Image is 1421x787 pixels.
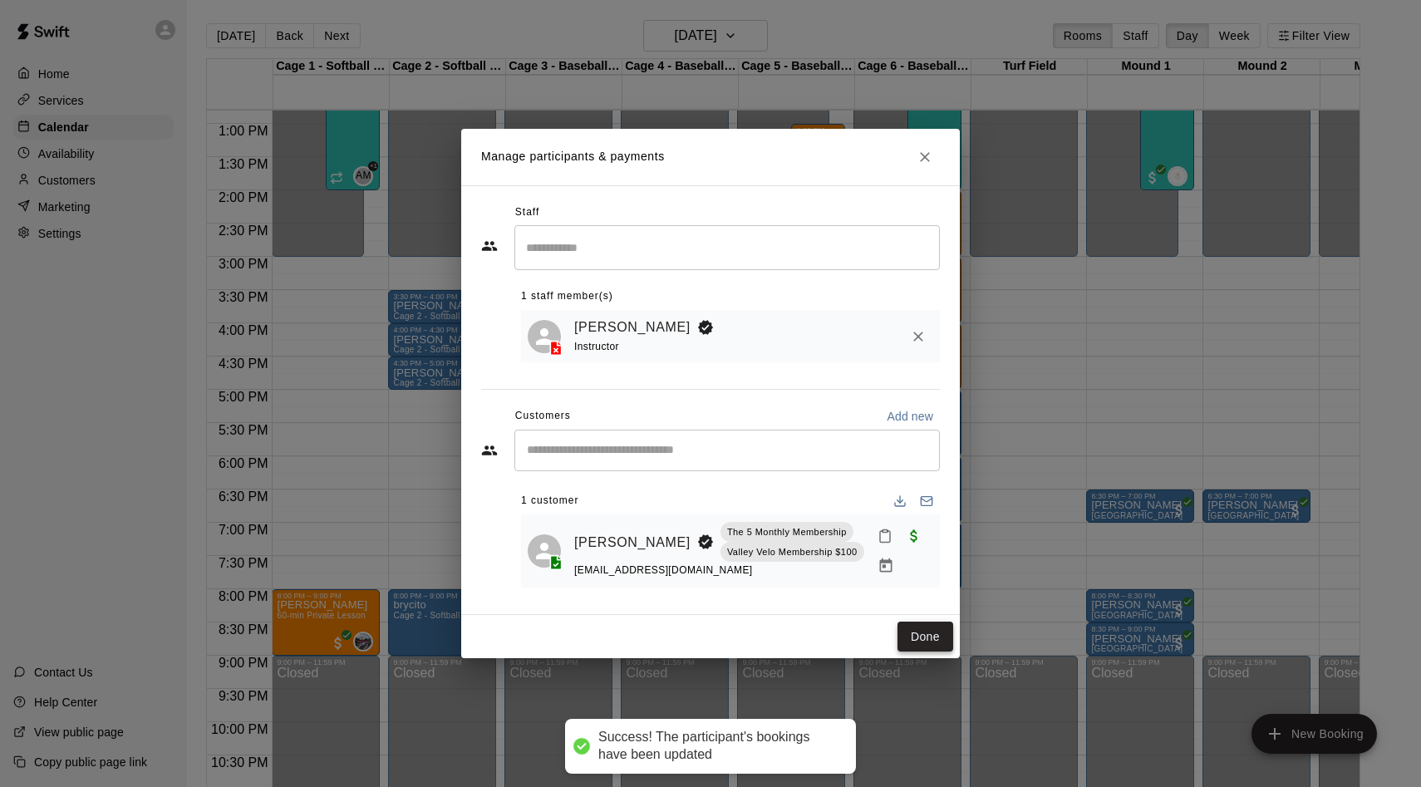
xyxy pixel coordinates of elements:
div: Start typing to search customers... [514,430,940,471]
button: Close [910,142,940,172]
button: Remove [903,322,933,352]
button: Manage bookings & payment [871,551,901,581]
span: 1 customer [521,488,578,514]
svg: Staff [481,238,498,254]
button: Mark attendance [871,522,899,550]
span: Instructor [574,341,619,352]
button: Email participants [913,488,940,514]
span: Paid with Credit [899,528,929,542]
span: 1 staff member(s) [521,283,613,310]
p: Manage participants & payments [481,148,665,165]
div: Success! The participant's bookings have been updated [598,729,839,764]
button: Done [897,622,953,652]
span: Staff [515,199,539,226]
a: [PERSON_NAME] [574,532,691,553]
button: Download list [887,488,913,514]
div: Peter Hernandez [528,320,561,353]
div: Search staff [514,225,940,269]
p: Add new [887,408,933,425]
span: [EMAIL_ADDRESS][DOMAIN_NAME] [574,564,753,576]
div: Nazanin Nassir [528,534,561,568]
svg: Booking Owner [697,319,714,336]
span: Customers [515,403,571,430]
a: [PERSON_NAME] [574,317,691,338]
p: Valley Velo Membership $100 [727,545,858,559]
svg: Customers [481,442,498,459]
p: The 5 Monthly Membership [727,525,847,539]
svg: Booking Owner [697,534,714,550]
button: Add new [880,403,940,430]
